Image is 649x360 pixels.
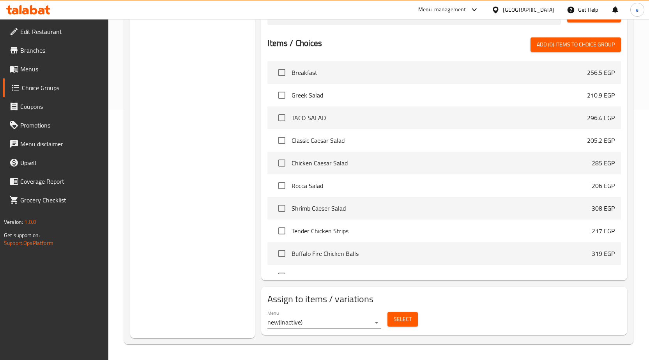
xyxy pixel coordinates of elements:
span: Chilli Cheese Fries [292,271,592,281]
span: Add New [573,10,615,20]
h2: Assign to items / variations [267,293,621,305]
p: 296.4 EGP [587,113,615,122]
a: Choice Groups [3,78,108,97]
span: Breakfast [292,68,587,77]
span: Grocery Checklist [20,195,102,205]
p: 308 EGP [592,204,615,213]
a: Menus [3,60,108,78]
p: 210.9 EGP [587,90,615,100]
span: Edit Restaurant [20,27,102,36]
a: Grocery Checklist [3,191,108,209]
p: 285 EGP [592,158,615,168]
div: Menu-management [418,5,466,14]
p: 319 EGP [592,249,615,258]
span: TACO SALAD [292,113,587,122]
span: Tender Chicken Strips [292,226,592,236]
span: Greek Salad [292,90,587,100]
span: Select choice [274,177,290,194]
button: Add (0) items to choice group [531,37,621,52]
span: Menus [20,64,102,74]
span: Select choice [274,200,290,216]
a: Menu disclaimer [3,135,108,153]
span: Promotions [20,121,102,130]
span: Add (0) items to choice group [537,40,615,50]
span: Choice Groups [22,83,102,92]
span: 1.0.0 [24,217,36,227]
p: 256.5 EGP [587,68,615,77]
span: Upsell [20,158,102,167]
div: [GEOGRAPHIC_DATA] [503,5,554,14]
span: Branches [20,46,102,55]
span: e [636,5,638,14]
p: 240 EGP [592,271,615,281]
span: Coupons [20,102,102,111]
span: Select [394,314,412,324]
a: Support.OpsPlatform [4,238,53,248]
button: Select [387,312,418,326]
span: Select choice [274,64,290,81]
h2: Items / Choices [267,37,322,49]
a: Coverage Report [3,172,108,191]
span: Select choice [274,268,290,284]
a: Coupons [3,97,108,116]
p: 217 EGP [592,226,615,236]
span: Chicken Caesar Salad [292,158,592,168]
a: Branches [3,41,108,60]
div: new(Inactive) [267,316,381,329]
a: Edit Restaurant [3,22,108,41]
a: Promotions [3,116,108,135]
a: Upsell [3,153,108,172]
span: Rocca Salad [292,181,592,190]
span: Version: [4,217,23,227]
span: Menu disclaimer [20,139,102,149]
span: Get support on: [4,230,40,240]
span: Select choice [274,132,290,149]
p: 206 EGP [592,181,615,190]
span: Select choice [274,155,290,171]
span: Buffalo Fire Chicken Balls [292,249,592,258]
span: Select choice [274,87,290,103]
span: Classic Caesar Salad [292,136,587,145]
label: Menu [267,310,279,315]
span: Select choice [274,110,290,126]
span: Coverage Report [20,177,102,186]
p: 205.2 EGP [587,136,615,145]
span: Shrimb Caeser Salad [292,204,592,213]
